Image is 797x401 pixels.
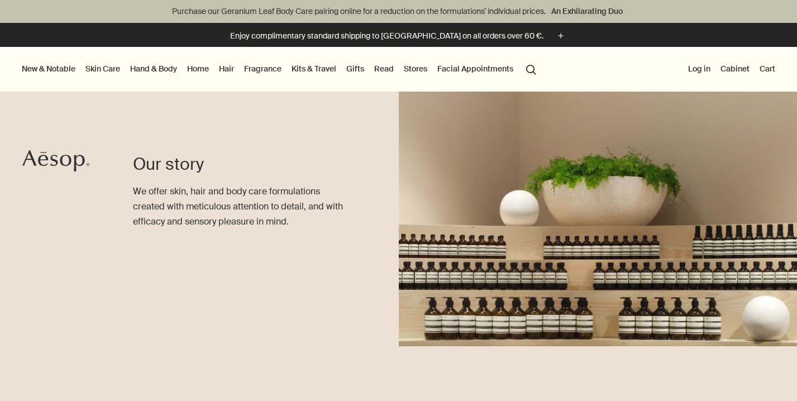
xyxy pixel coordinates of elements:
[230,30,567,42] button: Enjoy complimentary standard shipping to [GEOGRAPHIC_DATA] on all orders over 60 €.
[22,150,89,172] svg: Aesop
[549,5,625,17] a: An Exhilarating Duo
[521,58,541,79] button: Open search
[133,153,354,175] h1: Our story
[20,47,541,92] nav: primary
[344,61,366,76] a: Gifts
[20,61,78,76] button: New & Notable
[230,30,543,42] p: Enjoy complimentary standard shipping to [GEOGRAPHIC_DATA] on all orders over 60 €.
[686,61,713,76] button: Log in
[435,61,516,76] a: Facial Appointments
[718,61,752,76] a: Cabinet
[242,61,284,76] a: Fragrance
[20,147,92,178] a: Aesop
[11,6,786,17] p: Purchase our Geranium Leaf Body Care pairing online for a reduction on the formulations’ individu...
[133,184,354,230] p: We offer skin, hair and body care formulations created with meticulous attention to detail, and w...
[128,61,179,76] a: Hand & Body
[185,61,211,76] a: Home
[686,47,777,92] nav: supplementary
[757,61,777,76] button: Cart
[217,61,236,76] a: Hair
[372,61,396,76] a: Read
[289,61,338,76] a: Kits & Travel
[83,61,122,76] a: Skin Care
[402,61,429,76] button: Stores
